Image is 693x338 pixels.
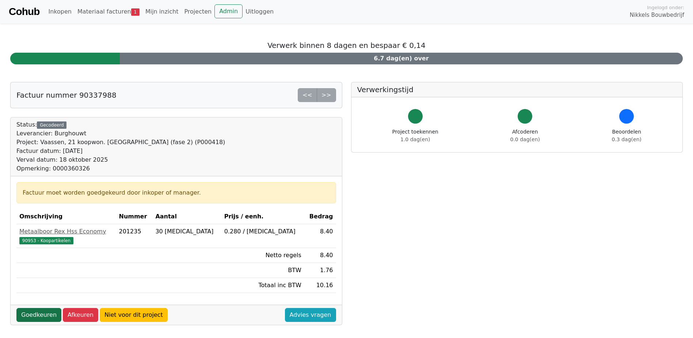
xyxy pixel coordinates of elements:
th: Nummer [116,209,152,224]
a: Inkopen [45,4,74,19]
td: BTW [221,263,304,278]
a: Niet voor dit project [100,308,168,322]
span: 0.0 dag(en) [510,136,540,142]
span: 1.0 dag(en) [400,136,430,142]
div: 0.280 / [MEDICAL_DATA] [224,227,301,236]
td: 1.76 [304,263,336,278]
a: Goedkeuren [16,308,61,322]
div: Gecodeerd [37,121,66,129]
a: Uitloggen [243,4,277,19]
div: Verval datum: 18 oktober 2025 [16,155,225,164]
a: Materiaal facturen1 [75,4,142,19]
a: Mijn inzicht [142,4,182,19]
a: Afkeuren [63,308,98,322]
h5: Factuur nummer 90337988 [16,91,117,99]
th: Prijs / eenh. [221,209,304,224]
th: Aantal [152,209,221,224]
span: 0.3 dag(en) [612,136,641,142]
a: Projecten [181,4,214,19]
h5: Verwerkingstijd [357,85,677,94]
td: 8.40 [304,224,336,248]
span: 90953 - Koopartikelen [19,237,73,244]
div: Status: [16,120,225,173]
a: Advies vragen [285,308,336,322]
div: Factuur datum: [DATE] [16,147,225,155]
a: Metaalboor Rex Hss Economy90953 - Koopartikelen [19,227,113,245]
div: Project: Vaassen, 21 koopwon. [GEOGRAPHIC_DATA] (fase 2) (P000418) [16,138,225,147]
span: Nikkels Bouwbedrijf [630,11,684,19]
div: Metaalboor Rex Hss Economy [19,227,113,236]
div: 30 [MEDICAL_DATA] [155,227,218,236]
td: Totaal inc BTW [221,278,304,293]
div: Opmerking: 0000360326 [16,164,225,173]
th: Bedrag [304,209,336,224]
a: Cohub [9,3,39,20]
td: 8.40 [304,248,336,263]
div: 6.7 dag(en) over [120,53,683,64]
td: Netto regels [221,248,304,263]
span: 1 [131,8,140,16]
h5: Verwerk binnen 8 dagen en bespaar € 0,14 [10,41,683,50]
span: Ingelogd onder: [647,4,684,11]
div: Project toekennen [392,128,438,143]
div: Leverancier: Burghouwt [16,129,225,138]
td: 10.16 [304,278,336,293]
a: Admin [214,4,243,18]
th: Omschrijving [16,209,116,224]
td: 201235 [116,224,152,248]
div: Afcoderen [510,128,540,143]
div: Beoordelen [612,128,641,143]
div: Factuur moet worden goedgekeurd door inkoper of manager. [23,188,330,197]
